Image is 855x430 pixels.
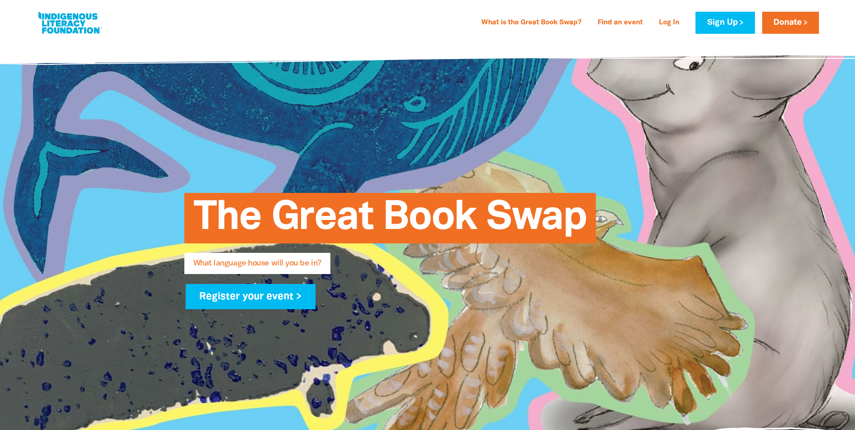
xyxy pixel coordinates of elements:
span: What language house will you be in? [193,260,321,274]
a: Register your event > [186,284,316,309]
a: Donate [762,12,819,34]
span: The Great Book Swap [193,200,587,243]
a: Sign Up [695,12,754,34]
a: What is the Great Book Swap? [476,16,587,30]
a: Log In [654,16,685,30]
a: Find an event [592,16,648,30]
